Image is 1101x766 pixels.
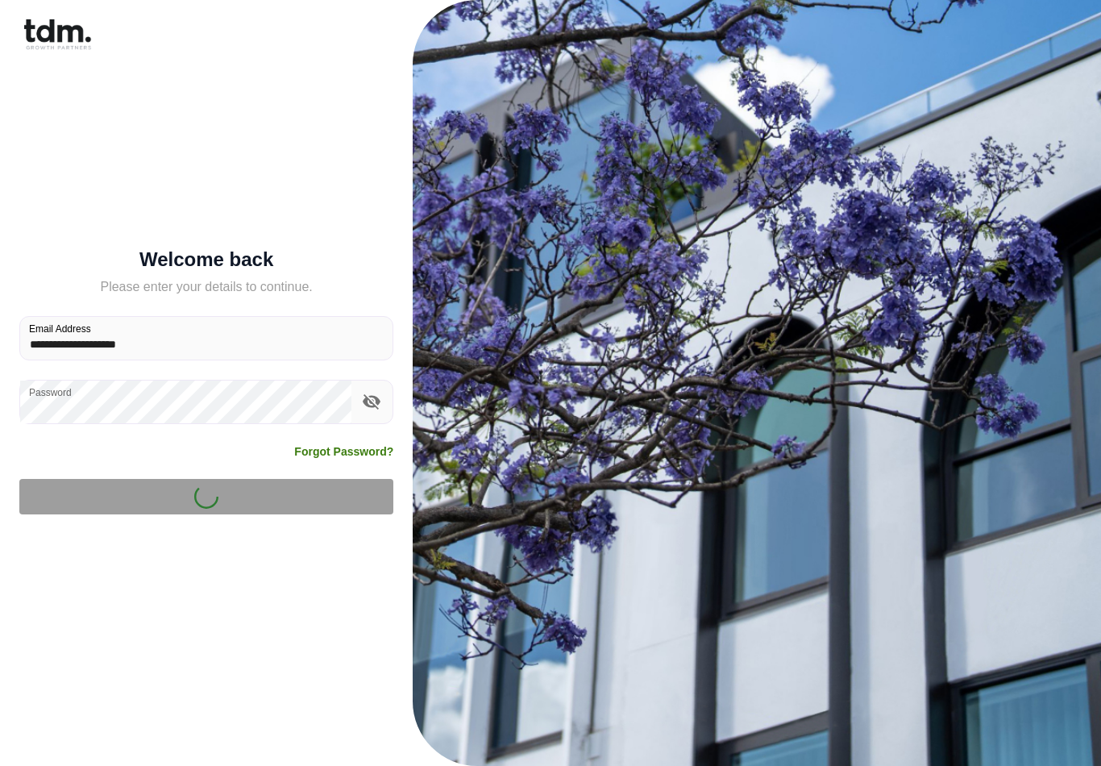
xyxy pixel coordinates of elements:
h5: Welcome back [19,252,393,268]
button: toggle password visibility [358,388,385,415]
a: Forgot Password? [294,443,393,460]
label: Email Address [29,322,91,335]
label: Password [29,385,72,399]
h5: Please enter your details to continue. [19,277,393,297]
